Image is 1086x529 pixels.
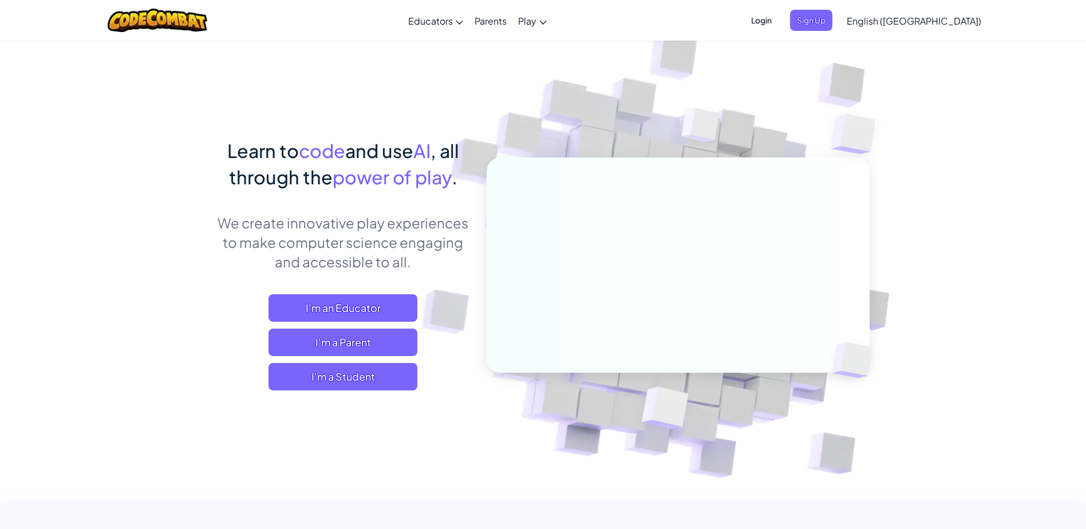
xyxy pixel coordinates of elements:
[408,15,453,27] span: Educators
[847,15,981,27] span: English ([GEOGRAPHIC_DATA])
[345,139,413,162] span: and use
[841,5,987,36] a: English ([GEOGRAPHIC_DATA])
[413,139,431,162] span: AI
[268,294,417,322] a: I'm an Educator
[268,329,417,356] a: I'm a Parent
[744,10,779,31] button: Login
[512,5,552,36] a: Play
[108,9,208,32] img: CodeCombat logo
[227,139,299,162] span: Learn to
[790,10,832,31] button: Sign Up
[268,363,417,390] button: I'm a Student
[217,213,469,271] p: We create innovative play experiences to make computer science engaging and accessible to all.
[452,165,457,188] span: .
[813,318,899,402] img: Overlap cubes
[613,362,716,457] img: Overlap cubes
[518,15,536,27] span: Play
[402,5,469,36] a: Educators
[333,165,452,188] span: power of play
[469,5,512,36] a: Parents
[808,86,907,183] img: Overlap cubes
[660,85,742,171] img: Overlap cubes
[299,139,345,162] span: code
